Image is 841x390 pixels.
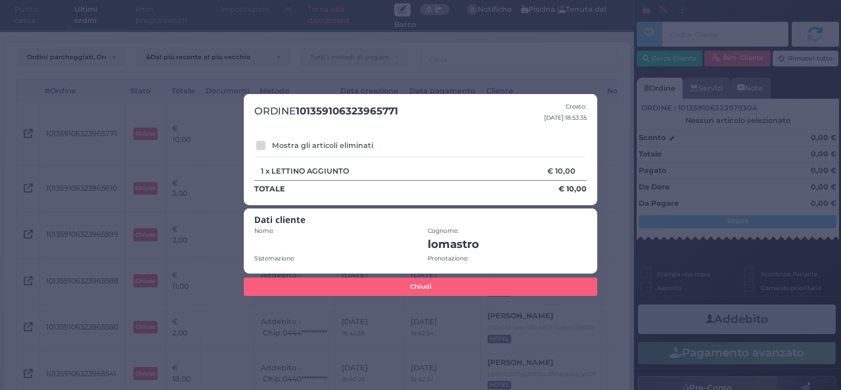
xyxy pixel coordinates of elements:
[254,106,398,117] h3: ORDINE
[254,184,285,193] b: TOTALE
[558,184,587,193] b: € 10,00
[254,227,274,234] small: Nome:
[272,140,373,151] label: Mostra gli articoli eliminati
[254,166,476,176] div: 1 x LETTINO AGGIUNTO
[254,214,306,226] b: Dati cliente
[428,227,459,234] small: Cognome:
[244,278,597,296] button: Chiudi
[476,166,587,176] div: € 10,00
[428,255,468,262] small: Prenotazione:
[254,255,295,262] small: Sistemazione:
[428,237,479,251] strong: lomastro
[296,105,398,117] strong: 101359106323965771
[544,103,587,121] small: Creato: [DATE] 18:53:35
